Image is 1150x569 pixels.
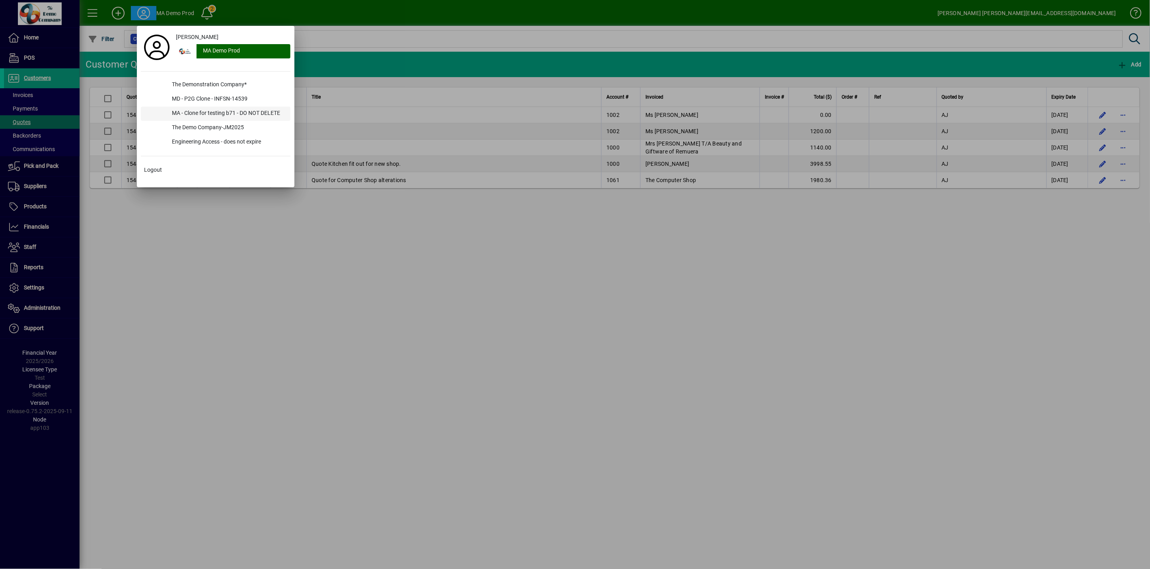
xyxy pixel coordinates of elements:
button: MD - P2G Clone - INFSN-14539 [141,92,290,107]
div: The Demonstration Company* [166,78,290,92]
div: Engineering Access - does not expire [166,135,290,150]
button: Logout [141,163,290,177]
button: MA Demo Prod [173,44,290,58]
div: The Demo Company-JM2025 [166,121,290,135]
div: MA Demo Prod [197,44,290,58]
a: [PERSON_NAME] [173,30,290,44]
button: MA - Clone for testing b71 - DO NOT DELETE [141,107,290,121]
button: The Demo Company-JM2025 [141,121,290,135]
div: MD - P2G Clone - INFSN-14539 [166,92,290,107]
div: MA - Clone for testing b71 - DO NOT DELETE [166,107,290,121]
button: The Demonstration Company* [141,78,290,92]
span: Logout [144,166,162,174]
button: Engineering Access - does not expire [141,135,290,150]
span: [PERSON_NAME] [176,33,218,41]
a: Profile [141,40,173,54]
